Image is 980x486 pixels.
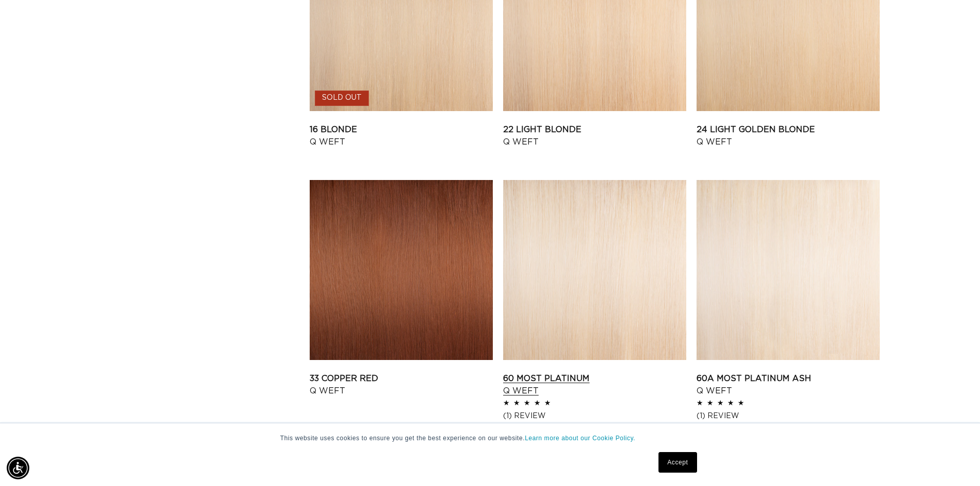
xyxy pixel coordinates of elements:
a: 24 Light Golden Blonde Q Weft [697,123,880,148]
a: 60A Most Platinum Ash Q Weft [697,372,880,397]
a: Accept [658,452,697,473]
p: This website uses cookies to ensure you get the best experience on our website. [280,434,700,443]
a: 22 Light Blonde Q Weft [503,123,686,148]
a: Learn more about our Cookie Policy. [525,435,635,442]
a: 33 Copper Red Q Weft [310,372,493,397]
div: Accessibility Menu [7,457,29,479]
a: 60 Most Platinum Q Weft [503,372,686,397]
a: 16 Blonde Q Weft [310,123,493,148]
iframe: Chat Widget [929,437,980,486]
